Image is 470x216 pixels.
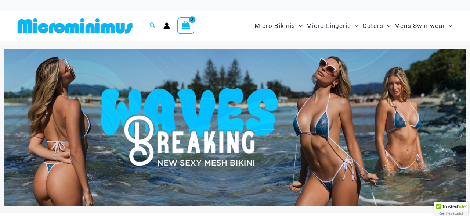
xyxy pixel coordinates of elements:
[4,49,466,206] img: Waves Breaking Ocean Bikini Pack
[254,17,295,35] span: Micro Bikinis
[253,15,304,37] a: Micro BikinisMenu ToggleMenu Toggle
[306,17,351,35] span: Micro Lingerie
[351,17,358,35] span: Menu Toggle
[15,18,135,34] img: MM SHOP LOGO FLAT
[295,17,303,35] span: Menu Toggle
[445,17,452,35] span: Menu Toggle
[393,15,454,37] a: Mens SwimwearMenu ToggleMenu Toggle
[361,15,393,37] a: OutersMenu ToggleMenu Toggle
[252,14,455,38] nav: Site Navigation
[394,17,445,35] span: Mens Swimwear
[163,22,170,29] a: Account icon link
[383,17,391,35] span: Menu Toggle
[149,21,156,31] a: Search icon link
[362,17,383,35] span: Outers
[304,15,360,37] a: Micro LingerieMenu ToggleMenu Toggle
[177,17,194,34] a: View Shopping Cart, empty
[434,202,468,216] div: TrustedSite Certified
